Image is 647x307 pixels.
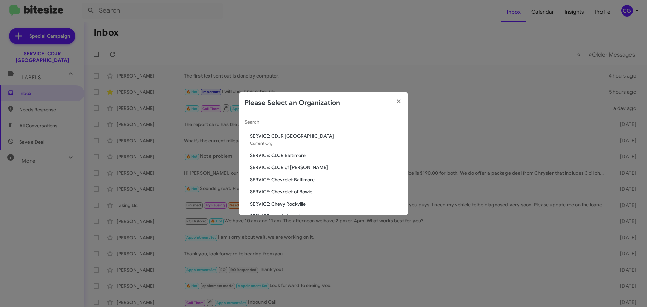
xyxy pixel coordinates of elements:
[250,188,402,195] span: SERVICE: Chevrolet of Bowie
[250,152,402,159] span: SERVICE: CDJR Baltimore
[250,141,272,146] span: Current Org
[250,133,402,140] span: SERVICE: CDJR [GEOGRAPHIC_DATA]
[245,98,340,109] h2: Please Select an Organization
[250,213,402,219] span: SERVICE: Honda Laurel
[250,164,402,171] span: SERVICE: CDJR of [PERSON_NAME]
[250,201,402,207] span: SERVICE: Chevy Rockville
[250,176,402,183] span: SERVICE: Chevrolet Baltimore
